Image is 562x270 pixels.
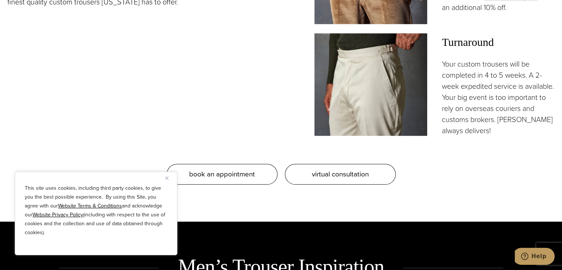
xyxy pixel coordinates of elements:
[442,33,555,51] span: Turnaround
[442,58,555,136] p: Your custom trousers will be completed in 4 to 5 weeks. A 2-week expedited service is available. ...
[312,169,369,179] span: virtual consultation
[25,184,167,237] p: This site uses cookies, including third party cookies, to give you the best possible experience. ...
[515,248,555,266] iframe: Opens a widget where you can chat to one of our agents
[58,202,122,210] a: Website Terms & Conditions
[165,176,168,180] img: Close
[165,173,174,182] button: Close
[33,211,83,219] a: Website Privacy Policy
[189,169,255,179] span: book an appointment
[167,164,277,185] a: book an appointment
[285,164,396,185] a: virtual consultation
[314,33,427,136] img: Client in solid khaki casual bespoke trousers.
